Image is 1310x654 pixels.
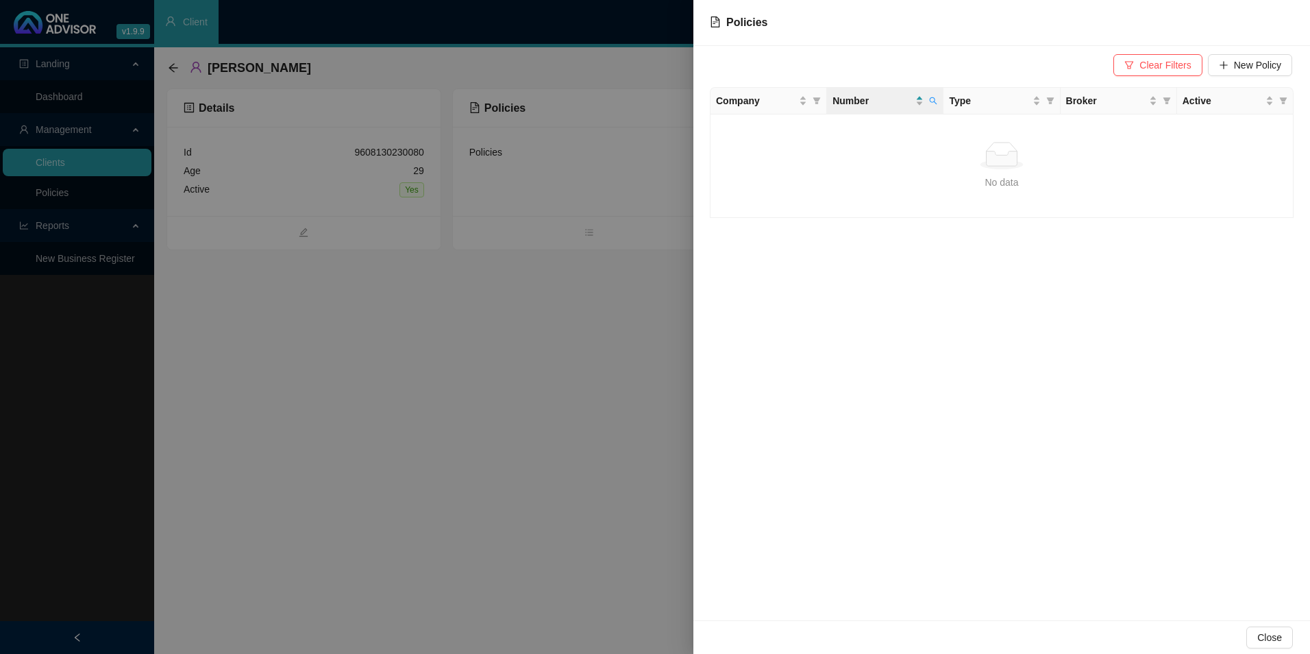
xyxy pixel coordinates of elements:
[1046,97,1054,105] span: filter
[832,93,913,108] span: Number
[813,97,821,105] span: filter
[926,90,940,111] span: search
[1234,58,1281,73] span: New Policy
[1246,627,1293,649] button: Close
[943,88,1060,114] th: Type
[1208,54,1292,76] button: New Policy
[949,93,1029,108] span: Type
[710,88,827,114] th: Company
[1124,60,1134,70] span: filter
[929,97,937,105] span: search
[1043,90,1057,111] span: filter
[1276,90,1290,111] span: filter
[1160,90,1174,111] span: filter
[726,16,767,28] span: Policies
[1163,97,1171,105] span: filter
[810,90,824,111] span: filter
[1257,630,1282,645] span: Close
[1177,88,1294,114] th: Active
[710,16,721,27] span: file-text
[1279,97,1287,105] span: filter
[716,93,796,108] span: Company
[1061,88,1177,114] th: Broker
[721,175,1282,190] div: No data
[1139,58,1191,73] span: Clear Filters
[1113,54,1202,76] button: Clear Filters
[1219,60,1228,70] span: plus
[1183,93,1263,108] span: Active
[1066,93,1146,108] span: Broker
